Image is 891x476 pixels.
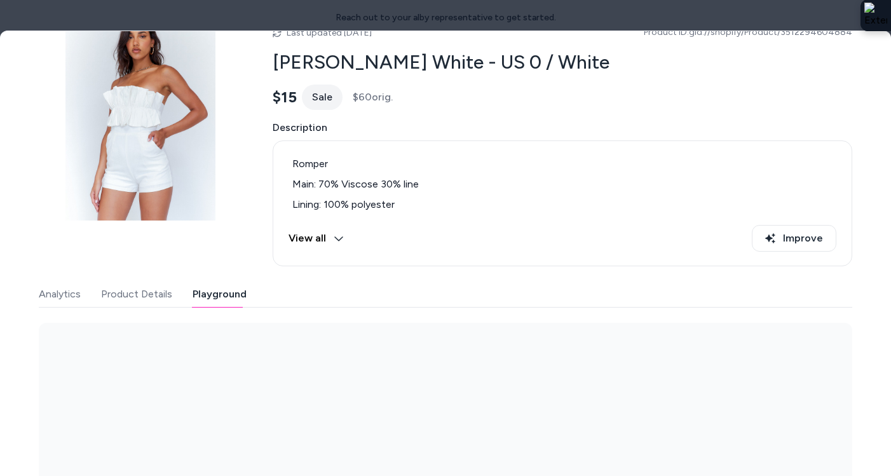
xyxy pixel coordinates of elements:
[353,90,393,105] span: $60 orig.
[752,225,836,252] button: Improve
[289,156,836,172] li: Romper
[273,50,852,74] h2: [PERSON_NAME] White - US 0 / White
[289,225,344,252] button: View all
[644,26,852,39] span: Product ID: gid://shopify/Product/3512294604884
[289,177,836,192] li: Main: 70% Viscose 30% line
[193,282,247,307] button: Playground
[39,282,81,307] button: Analytics
[273,88,297,107] span: $15
[289,197,836,212] li: Lining: 100% polyester
[101,282,172,307] button: Product Details
[39,17,242,221] img: 1_3aaa8405-3b92-4f00-bba2-ffd49923e6f8.jpg
[273,120,852,135] span: Description
[287,27,372,38] span: Last updated [DATE]
[302,85,343,110] div: Sale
